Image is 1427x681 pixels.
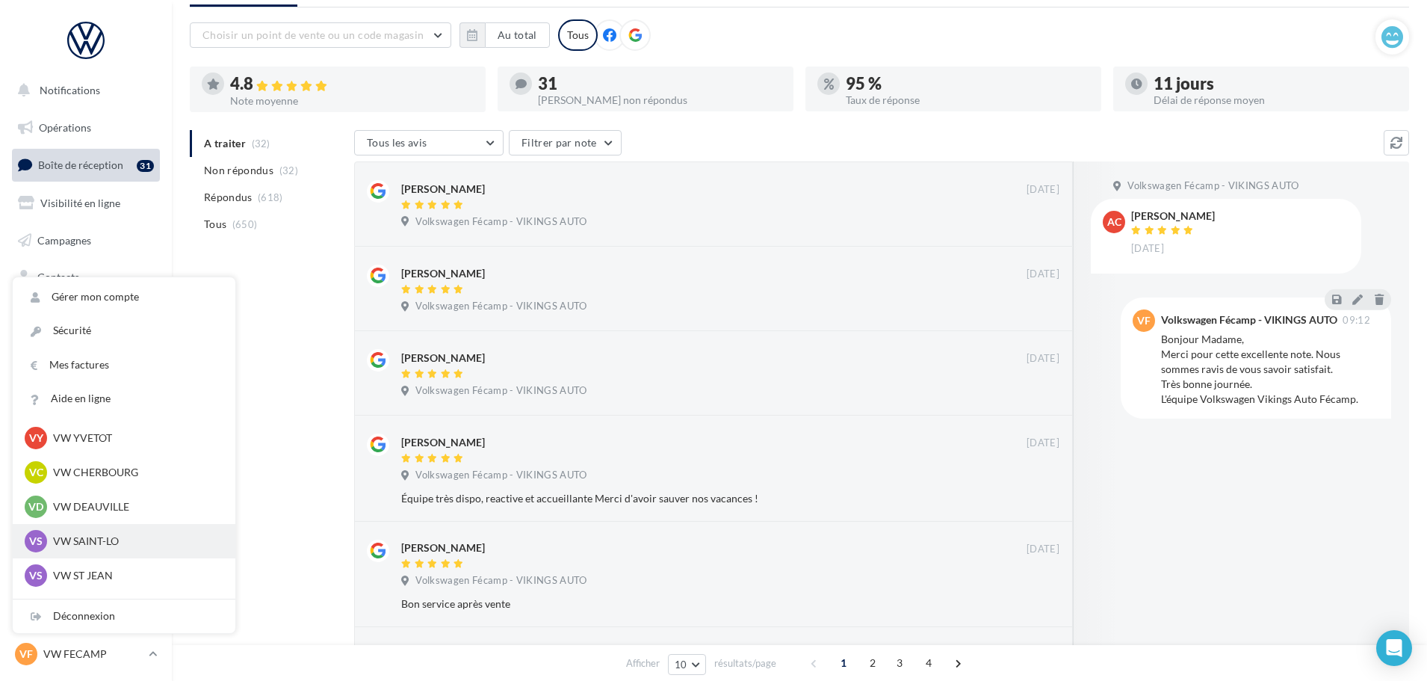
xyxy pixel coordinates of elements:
[19,647,33,662] span: VF
[9,336,163,368] a: Calendrier
[190,22,451,48] button: Choisir un point de vente ou un code magasin
[202,28,424,41] span: Choisir un point de vente ou un code magasin
[675,659,687,671] span: 10
[401,351,485,366] div: [PERSON_NAME]
[354,130,504,155] button: Tous les avis
[9,262,163,293] a: Contacts
[415,469,586,482] span: Volkswagen Fécamp - VIKINGS AUTO
[230,96,474,106] div: Note moyenne
[29,465,43,480] span: VC
[40,197,120,209] span: Visibilité en ligne
[28,499,43,514] span: VD
[1161,315,1337,325] div: Volkswagen Fécamp - VIKINGS AUTO
[258,191,283,203] span: (618)
[53,568,217,583] p: VW ST JEAN
[401,435,485,450] div: [PERSON_NAME]
[232,218,258,230] span: (650)
[401,182,485,197] div: [PERSON_NAME]
[401,491,962,506] div: Équipe très dispo, reactive et accueillante Merci d'avoir sauver nos vacances !
[415,384,586,398] span: Volkswagen Fécamp - VIKINGS AUTO
[401,266,485,281] div: [PERSON_NAME]
[626,656,660,671] span: Afficher
[538,95,781,105] div: [PERSON_NAME] non répondus
[204,217,226,232] span: Tous
[668,654,706,675] button: 10
[538,76,781,92] div: 31
[13,314,235,348] a: Sécurité
[846,76,1089,92] div: 95 %
[485,22,550,48] button: Au total
[9,373,163,417] a: PLV et print personnalisable
[43,647,143,662] p: VW FECAMP
[1027,543,1059,556] span: [DATE]
[1127,179,1298,193] span: Volkswagen Fécamp - VIKINGS AUTO
[1137,313,1151,328] span: VF
[13,348,235,382] a: Mes factures
[1027,437,1059,450] span: [DATE]
[846,95,1089,105] div: Taux de réponse
[861,651,885,675] span: 2
[53,534,217,549] p: VW SAINT-LO
[415,300,586,313] span: Volkswagen Fécamp - VIKINGS AUTO
[509,130,622,155] button: Filtrer par note
[367,136,427,149] span: Tous les avis
[558,19,598,51] div: Tous
[459,22,550,48] button: Au total
[714,656,776,671] span: résultats/page
[137,160,154,172] div: 31
[37,271,79,283] span: Contacts
[1027,183,1059,197] span: [DATE]
[917,651,941,675] span: 4
[1131,211,1215,221] div: [PERSON_NAME]
[53,431,217,446] p: VW YVETOT
[9,423,163,467] a: Campagnes DataOnDemand
[39,121,91,134] span: Opérations
[13,382,235,416] a: Aide en ligne
[832,651,855,675] span: 1
[415,574,586,588] span: Volkswagen Fécamp - VIKINGS AUTO
[1107,215,1121,229] span: ac
[230,76,474,93] div: 4.8
[9,188,163,219] a: Visibilité en ligne
[9,299,163,330] a: Médiathèque
[37,233,91,246] span: Campagnes
[401,597,962,611] div: Bon service après vente
[204,190,253,205] span: Répondus
[9,75,157,106] button: Notifications
[9,112,163,144] a: Opérations
[1343,315,1370,325] span: 09:12
[1027,268,1059,281] span: [DATE]
[53,499,217,514] p: VW DEAUVILLE
[29,431,43,446] span: VY
[29,568,43,583] span: VS
[13,600,235,633] div: Déconnexion
[9,225,163,256] a: Campagnes
[888,651,911,675] span: 3
[279,164,298,176] span: (32)
[1027,352,1059,366] span: [DATE]
[1154,95,1397,105] div: Délai de réponse moyen
[415,215,586,229] span: Volkswagen Fécamp - VIKINGS AUTO
[1376,630,1412,666] div: Open Intercom Messenger
[12,640,160,668] a: VF VW FECAMP
[9,149,163,181] a: Boîte de réception31
[53,465,217,480] p: VW CHERBOURG
[204,163,273,178] span: Non répondus
[401,540,485,555] div: [PERSON_NAME]
[38,158,123,171] span: Boîte de réception
[40,84,100,96] span: Notifications
[1131,242,1164,256] span: [DATE]
[13,280,235,314] a: Gérer mon compte
[1161,332,1379,407] div: Bonjour Madame, Merci pour cette excellente note. Nous sommes ravis de vous savoir satisfait. Trè...
[1154,76,1397,92] div: 11 jours
[29,534,43,549] span: VS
